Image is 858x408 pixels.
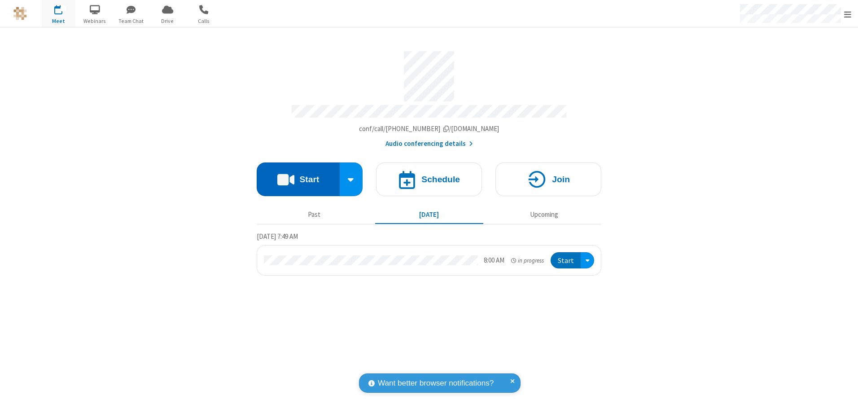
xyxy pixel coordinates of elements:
[78,17,112,25] span: Webinars
[13,7,27,20] img: QA Selenium DO NOT DELETE OR CHANGE
[385,139,473,149] button: Audio conferencing details
[495,162,601,196] button: Join
[257,162,340,196] button: Start
[257,231,601,276] section: Today's Meetings
[511,256,544,265] em: in progress
[378,377,494,389] span: Want better browser notifications?
[552,175,570,184] h4: Join
[490,206,598,223] button: Upcoming
[260,206,368,223] button: Past
[376,162,482,196] button: Schedule
[421,175,460,184] h4: Schedule
[61,5,66,12] div: 1
[340,162,363,196] div: Start conference options
[581,252,594,269] div: Open menu
[551,252,581,269] button: Start
[42,17,75,25] span: Meet
[114,17,148,25] span: Team Chat
[187,17,221,25] span: Calls
[484,255,504,266] div: 8:00 AM
[151,17,184,25] span: Drive
[257,44,601,149] section: Account details
[375,206,483,223] button: [DATE]
[359,124,499,133] span: Copy my meeting room link
[257,232,298,241] span: [DATE] 7:49 AM
[836,385,851,402] iframe: Chat
[299,175,319,184] h4: Start
[359,124,499,134] button: Copy my meeting room linkCopy my meeting room link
